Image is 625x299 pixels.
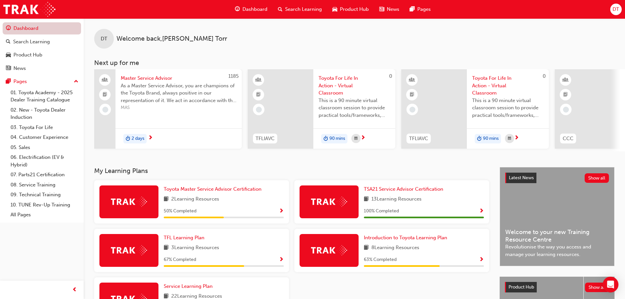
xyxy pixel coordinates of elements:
span: Show Progress [279,208,284,214]
a: pages-iconPages [405,3,436,16]
a: All Pages [8,210,81,220]
a: Latest NewsShow all [505,173,609,183]
span: car-icon [332,5,337,13]
a: 02. New - Toyota Dealer Induction [8,105,81,122]
span: Toyota For Life In Action - Virtual Classroom [319,75,390,97]
span: 100 % Completed [364,207,399,215]
span: Product Hub [340,6,369,13]
span: booktick-icon [256,91,261,99]
span: Dashboard [242,6,267,13]
span: search-icon [278,5,282,13]
a: 10. TUNE Rev-Up Training [8,200,81,210]
span: booktick-icon [563,91,568,99]
a: Product HubShow all [505,282,609,292]
div: News [13,65,26,72]
span: guage-icon [6,26,11,32]
span: Toyota Master Service Advisor Certification [164,186,261,192]
span: up-icon [74,77,78,86]
span: 50 % Completed [164,207,197,215]
span: guage-icon [235,5,240,13]
img: Trak [311,197,347,207]
span: Service Learning Plan [164,283,213,289]
span: book-icon [164,244,169,252]
a: 01. Toyota Academy - 2025 Dealer Training Catalogue [8,88,81,105]
span: prev-icon [72,286,77,294]
span: pages-icon [410,5,415,13]
span: learningResourceType_INSTRUCTOR_LED-icon [410,76,414,84]
span: 0 [389,73,392,79]
a: Introduction to Toyota Learning Plan [364,234,450,242]
span: Welcome to your new Training Resource Centre [505,228,609,243]
a: 03. Toyota For Life [8,122,81,133]
button: Show Progress [279,207,284,215]
span: MAS [121,104,237,112]
span: book-icon [164,195,169,203]
button: Pages [3,75,81,88]
span: booktick-icon [410,91,414,99]
div: Search Learning [13,38,50,46]
img: Trak [311,245,347,255]
a: 0TFLIAVCToyota For Life In Action - Virtual ClassroomThis is a 90 minute virtual classroom sessio... [248,69,395,149]
button: Show all [585,173,609,183]
span: learningRecordVerb_NONE-icon [563,107,569,113]
span: calendar-icon [354,135,358,143]
a: News [3,62,81,75]
a: car-iconProduct Hub [327,3,374,16]
span: DT [613,6,619,13]
span: 90 mins [483,135,499,142]
a: Dashboard [3,22,81,34]
span: learningRecordVerb_NONE-icon [102,107,108,113]
span: TFLIAVC [409,135,428,142]
span: Show Progress [479,257,484,263]
h3: My Learning Plans [94,167,489,175]
span: 67 % Completed [164,256,196,264]
button: DT [610,4,622,15]
span: 1185 [228,73,239,79]
span: Search Learning [285,6,322,13]
span: TFL Learning Plan [164,235,204,241]
span: booktick-icon [103,91,107,99]
a: Service Learning Plan [164,283,215,290]
span: learningResourceType_INSTRUCTOR_LED-icon [563,76,568,84]
a: 06. Electrification (EV & Hybrid) [8,152,81,170]
button: Show Progress [479,256,484,264]
a: Latest NewsShow allWelcome to your new Training Resource CentreRevolutionise the way you access a... [500,167,615,266]
span: 3 Learning Resources [171,244,219,252]
span: next-icon [148,135,153,141]
span: Introduction to Toyota Learning Plan [364,235,447,241]
span: next-icon [514,135,519,141]
span: As a Master Service Advisor, you are champions of the Toyota Brand, always positive in our repres... [121,82,237,104]
span: 8 Learning Resources [371,244,419,252]
a: 08. Service Training [8,180,81,190]
span: This is a 90 minute virtual classroom session to provide practical tools/frameworks, behaviours a... [319,97,390,119]
span: Revolutionise the way you access and manage your learning resources. [505,243,609,258]
span: TFLIAVC [256,135,275,142]
a: 04. Customer Experience [8,132,81,142]
span: CCC [563,135,573,142]
a: 05. Sales [8,142,81,153]
a: guage-iconDashboard [230,3,273,16]
span: 2 Learning Resources [171,195,219,203]
a: 07. Parts21 Certification [8,170,81,180]
span: next-icon [361,135,365,141]
span: 2 days [132,135,144,142]
img: Trak [3,2,55,17]
h3: Next up for me [84,59,625,67]
div: Open Intercom Messenger [603,277,618,292]
a: 1185Master Service AdvisorAs a Master Service Advisor, you are champions of the Toyota Brand, alw... [94,69,242,149]
a: TFL Learning Plan [164,234,207,242]
span: Toyota For Life In Action - Virtual Classroom [472,75,544,97]
button: DashboardSearch LearningProduct HubNews [3,21,81,75]
a: news-iconNews [374,3,405,16]
span: 63 % Completed [364,256,397,264]
div: Pages [13,78,27,85]
span: duration-icon [126,135,130,143]
a: Product Hub [3,49,81,61]
span: Show Progress [279,257,284,263]
span: DT [101,35,107,43]
span: learningResourceType_INSTRUCTOR_LED-icon [256,76,261,84]
span: News [387,6,399,13]
span: Master Service Advisor [121,75,237,82]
